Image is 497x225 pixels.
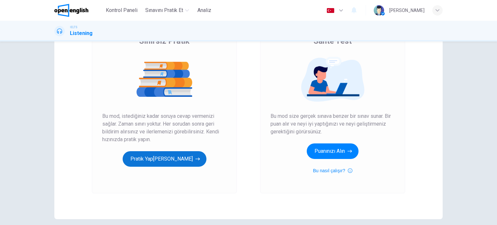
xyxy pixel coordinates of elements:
button: Puanınızı Alın [307,143,359,159]
button: Analiz [194,5,215,16]
img: Profile picture [374,5,384,16]
span: Analiz [197,6,211,14]
span: Kontrol Paneli [106,6,138,14]
div: [PERSON_NAME] [389,6,425,14]
span: Bu mod size gerçek sınava benzer bir sınav sunar. Bir puan alır ve neyi iyi yaptığınızı ve neyi g... [271,112,395,136]
button: Kontrol Paneli [103,5,140,16]
a: OpenEnglish logo [54,4,103,17]
button: Bu nasıl çalışır? [313,167,352,174]
button: Pratik Yap[PERSON_NAME] [123,151,206,167]
span: Bu mod, istediğiniz kadar soruya cevap vermenizi sağlar. Zaman sınırı yoktur. Her sorudan sonra g... [102,112,226,143]
button: Sınavını Pratik Et [143,5,192,16]
img: tr [326,8,335,13]
span: Sınavını Pratik Et [145,6,183,14]
span: IELTS [70,25,77,29]
img: OpenEnglish logo [54,4,88,17]
h1: Listening [70,29,93,37]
